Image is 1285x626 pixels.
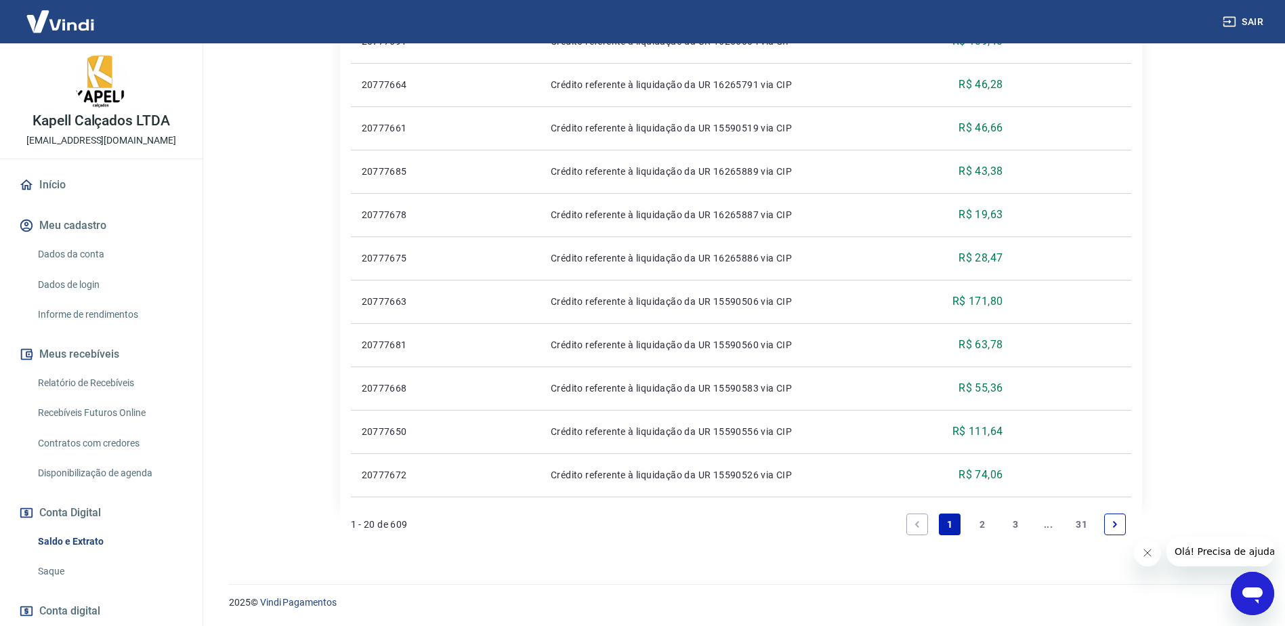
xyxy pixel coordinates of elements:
[906,514,928,535] a: Previous page
[551,121,901,135] p: Crédito referente à liquidação da UR 15590519 via CIP
[229,596,1252,610] p: 2025 ©
[16,498,186,528] button: Conta Digital
[33,558,186,585] a: Saque
[33,369,186,397] a: Relatório de Recebíveis
[16,596,186,626] a: Conta digital
[959,250,1003,266] p: R$ 28,47
[33,399,186,427] a: Recebíveis Futuros Online
[959,120,1003,136] p: R$ 46,66
[952,423,1003,440] p: R$ 111,64
[33,301,186,329] a: Informe de rendimentos
[551,165,901,178] p: Crédito referente à liquidação da UR 16265889 via CIP
[362,251,453,265] p: 20777675
[362,295,453,308] p: 20777663
[16,170,186,200] a: Início
[959,467,1003,483] p: R$ 74,06
[33,459,186,487] a: Disponibilização de agenda
[16,1,104,42] img: Vindi
[33,114,170,128] p: Kapell Calçados LTDA
[551,425,901,438] p: Crédito referente à liquidação da UR 15590556 via CIP
[959,163,1003,180] p: R$ 43,38
[952,293,1003,310] p: R$ 171,80
[16,211,186,241] button: Meu cadastro
[8,9,114,20] span: Olá! Precisa de ajuda?
[362,78,453,91] p: 20777664
[901,508,1131,541] ul: Pagination
[1166,537,1274,566] iframe: Mensagem da empresa
[260,597,337,608] a: Vindi Pagamentos
[959,380,1003,396] p: R$ 55,36
[362,121,453,135] p: 20777661
[75,54,129,108] img: abb6489e-2e9c-4a46-b63a-969c74b1cdda.jpeg
[16,339,186,369] button: Meus recebíveis
[33,271,186,299] a: Dados de login
[33,430,186,457] a: Contratos com credores
[33,241,186,268] a: Dados da conta
[959,77,1003,93] p: R$ 46,28
[551,468,901,482] p: Crédito referente à liquidação da UR 15590526 via CIP
[551,338,901,352] p: Crédito referente à liquidação da UR 15590560 via CIP
[39,602,100,621] span: Conta digital
[972,514,994,535] a: Page 2
[26,133,176,148] p: [EMAIL_ADDRESS][DOMAIN_NAME]
[362,381,453,395] p: 20777668
[33,528,186,556] a: Saldo e Extrato
[362,208,453,222] p: 20777678
[551,78,901,91] p: Crédito referente à liquidação da UR 16265791 via CIP
[1134,539,1161,566] iframe: Fechar mensagem
[1005,514,1026,535] a: Page 3
[959,337,1003,353] p: R$ 63,78
[939,514,961,535] a: Page 1 is your current page
[362,425,453,438] p: 20777650
[362,338,453,352] p: 20777681
[959,207,1003,223] p: R$ 19,63
[1038,514,1059,535] a: Jump forward
[1220,9,1269,35] button: Sair
[1231,572,1274,615] iframe: Botão para abrir a janela de mensagens
[551,208,901,222] p: Crédito referente à liquidação da UR 16265887 via CIP
[362,165,453,178] p: 20777685
[351,518,408,531] p: 1 - 20 de 609
[551,251,901,265] p: Crédito referente à liquidação da UR 16265886 via CIP
[1070,514,1093,535] a: Page 31
[551,295,901,308] p: Crédito referente à liquidação da UR 15590506 via CIP
[362,468,453,482] p: 20777672
[1104,514,1126,535] a: Next page
[551,381,901,395] p: Crédito referente à liquidação da UR 15590583 via CIP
